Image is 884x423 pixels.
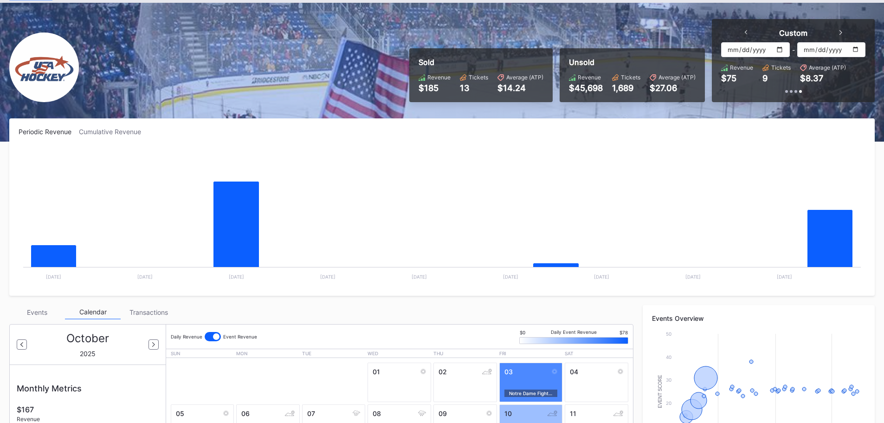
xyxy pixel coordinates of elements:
div: Notre Dame Fighting Irish at [GEOGRAPHIC_DATA] Hockey NTDP U-18 [504,390,558,397]
div: 10 [504,410,558,417]
div: 04 [570,368,623,376]
div: Events Overview [652,314,865,322]
div: Mon [236,351,300,356]
div: Tickets [771,64,791,71]
text: 50 [666,331,671,337]
div: Tickets [621,74,640,81]
text: [DATE] [594,274,609,280]
div: Average (ATP) [506,74,543,81]
div: 1,689 [612,83,640,93]
div: Daily Revenue Event Revenue [171,329,257,344]
div: Cumulative Revenue [79,128,148,136]
div: Revenue [427,74,451,81]
div: Thu [433,351,497,356]
div: Periodic Revenue [19,128,79,136]
div: 08 [373,410,426,417]
div: 03 [504,368,558,376]
text: 20 [666,400,671,406]
div: Events [9,305,65,319]
div: 02 [439,368,492,376]
text: [DATE] [777,274,792,280]
div: $8.37 [800,73,823,83]
div: Custom [779,28,807,38]
div: 05 [176,410,229,417]
div: Monthly Metrics [17,384,159,393]
div: $27.06 [650,83,696,93]
div: Revenue [730,64,753,71]
div: Tickets [469,74,488,81]
div: Average (ATP) [658,74,696,81]
text: [DATE] [229,274,244,280]
div: Fri [499,351,563,356]
div: 07 [307,410,361,417]
div: - [792,46,795,54]
div: Daily Event Revenue [519,329,628,335]
div: $45,698 [569,83,603,93]
text: [DATE] [685,274,701,280]
div: 11 [570,410,623,417]
div: 9 [762,73,768,83]
div: October [66,332,109,345]
div: $185 [419,83,451,93]
div: Tue [302,351,366,356]
div: 06 [241,410,295,417]
div: Unsold [569,58,696,67]
text: [DATE] [137,274,153,280]
text: 40 [666,354,671,360]
div: $14.24 [497,83,543,93]
img: USA_Hockey_Secondary.png [9,33,79,102]
div: $167 [17,405,159,414]
div: Sold [419,58,543,67]
text: [DATE] [46,274,61,280]
text: Event Score [658,375,663,408]
text: [DATE] [503,274,518,280]
div: Revenue [578,74,601,81]
div: Calendar [65,305,121,319]
div: Wed [368,351,431,356]
div: 09 [439,410,492,417]
div: $78 [619,330,628,335]
text: [DATE] [320,274,336,280]
svg: Chart title [19,147,865,286]
text: [DATE] [412,274,427,280]
div: Sat [565,351,628,356]
text: 30 [666,377,671,383]
div: Revenue [17,416,159,423]
div: $0 [520,330,525,335]
div: Average (ATP) [809,64,846,71]
div: 13 [460,83,488,93]
div: 01 [373,368,426,376]
div: Transactions [121,305,176,319]
div: Sun [171,351,234,356]
div: $75 [721,73,736,83]
div: 2025 [80,350,96,358]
